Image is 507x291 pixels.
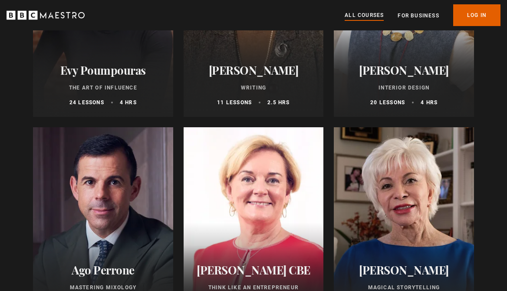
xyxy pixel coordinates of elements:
[7,9,85,22] svg: BBC Maestro
[194,263,313,277] h2: [PERSON_NAME] CBE
[344,63,464,77] h2: [PERSON_NAME]
[344,84,464,92] p: Interior Design
[344,263,464,277] h2: [PERSON_NAME]
[370,99,405,106] p: 20 lessons
[421,99,438,106] p: 4 hrs
[43,263,163,277] h2: Ago Perrone
[398,11,439,20] a: For business
[453,4,500,26] a: Log In
[43,84,163,92] p: The Art of Influence
[345,11,384,20] a: All Courses
[69,99,104,106] p: 24 lessons
[194,84,313,92] p: Writing
[194,63,313,77] h2: [PERSON_NAME]
[345,4,500,26] nav: Primary
[43,63,163,77] h2: Evy Poumpouras
[217,99,252,106] p: 11 lessons
[267,99,290,106] p: 2.5 hrs
[120,99,137,106] p: 4 hrs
